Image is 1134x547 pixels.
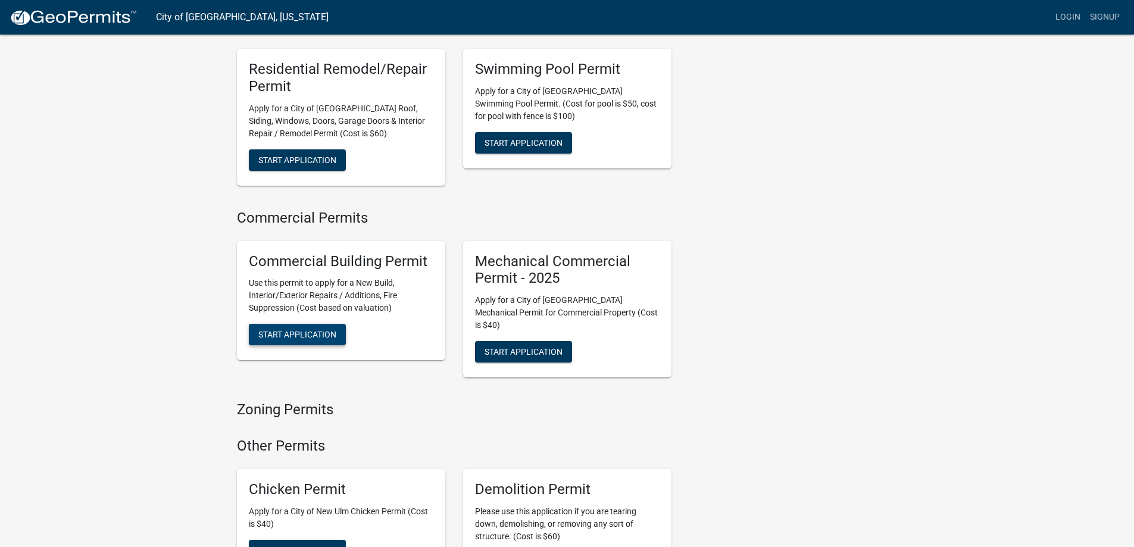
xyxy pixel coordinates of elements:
[485,137,563,147] span: Start Application
[249,277,433,314] p: Use this permit to apply for a New Build, Interior/Exterior Repairs / Additions, Fire Suppression...
[475,481,660,498] h5: Demolition Permit
[1085,6,1124,29] a: Signup
[475,132,572,154] button: Start Application
[249,102,433,140] p: Apply for a City of [GEOGRAPHIC_DATA] Roof, Siding, Windows, Doors, Garage Doors & Interior Repai...
[156,7,329,27] a: City of [GEOGRAPHIC_DATA], [US_STATE]
[249,505,433,530] p: Apply for a City of New Ulm Chicken Permit (Cost is $40)
[237,210,671,227] h4: Commercial Permits
[1051,6,1085,29] a: Login
[475,505,660,543] p: Please use this application if you are tearing down, demolishing, or removing any sort of structu...
[475,61,660,78] h5: Swimming Pool Permit
[237,401,671,418] h4: Zoning Permits
[485,347,563,357] span: Start Application
[249,149,346,171] button: Start Application
[475,85,660,123] p: Apply for a City of [GEOGRAPHIC_DATA] Swimming Pool Permit. (Cost for pool is $50, cost for pool ...
[475,253,660,287] h5: Mechanical Commercial Permit - 2025
[258,155,336,164] span: Start Application
[249,61,433,95] h5: Residential Remodel/Repair Permit
[475,341,572,362] button: Start Application
[258,330,336,339] span: Start Application
[249,481,433,498] h5: Chicken Permit
[249,324,346,345] button: Start Application
[475,294,660,332] p: Apply for a City of [GEOGRAPHIC_DATA] Mechanical Permit for Commercial Property (Cost is $40)
[249,253,433,270] h5: Commercial Building Permit
[237,437,671,455] h4: Other Permits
